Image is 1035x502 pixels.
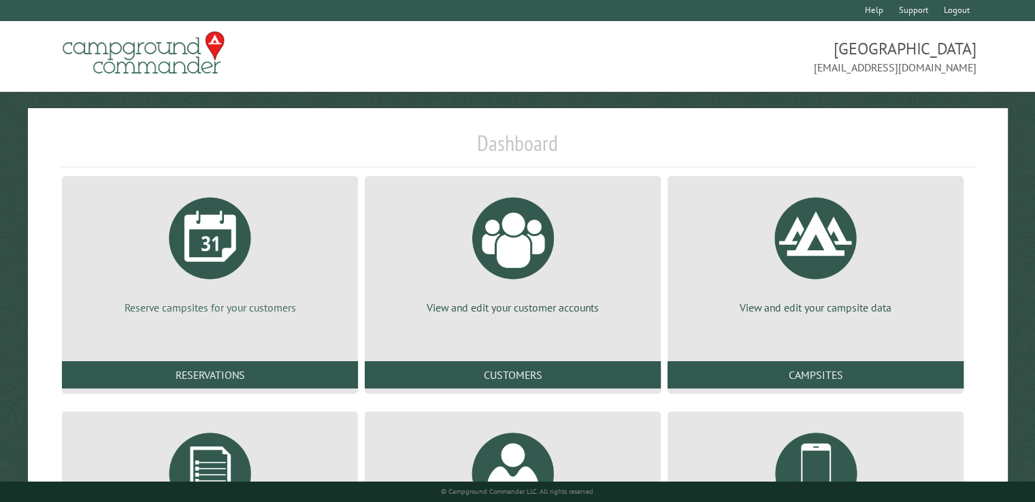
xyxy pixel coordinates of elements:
[518,37,976,76] span: [GEOGRAPHIC_DATA] [EMAIL_ADDRESS][DOMAIN_NAME]
[62,361,358,388] a: Reservations
[684,187,947,315] a: View and edit your campsite data
[668,361,964,388] a: Campsites
[59,27,229,80] img: Campground Commander
[78,187,342,315] a: Reserve campsites for your customers
[381,187,644,315] a: View and edit your customer accounts
[365,361,661,388] a: Customers
[684,300,947,315] p: View and edit your campsite data
[441,487,595,496] small: © Campground Commander LLC. All rights reserved.
[381,300,644,315] p: View and edit your customer accounts
[78,300,342,315] p: Reserve campsites for your customers
[59,130,976,167] h1: Dashboard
